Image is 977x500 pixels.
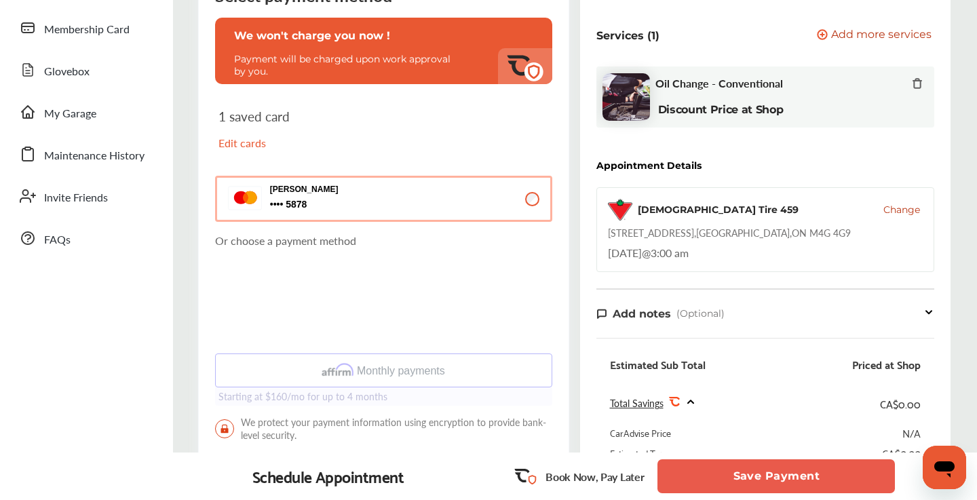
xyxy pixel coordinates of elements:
span: Oil Change - Conventional [655,77,783,90]
button: Change [883,203,920,216]
span: Maintenance History [44,147,145,165]
div: CA$0.00 [882,446,921,460]
span: Total Savings [610,396,664,410]
div: N/A [902,426,921,440]
b: Discount Price at Shop [658,103,784,116]
div: Priced at Shop [852,358,921,371]
p: Or choose a payment method [215,233,552,248]
div: Estimated Sub Total [610,358,706,371]
img: logo-canadian-tire.png [608,199,632,220]
span: Glovebox [44,63,90,81]
a: Membership Card [12,10,159,45]
a: Invite Friends [12,178,159,214]
button: Save Payment [657,459,895,493]
div: Schedule Appointment [252,467,404,486]
img: LockIcon.bb451512.svg [215,419,234,438]
span: My Garage [44,105,96,123]
span: 3:00 am [651,245,689,261]
div: [STREET_ADDRESS] , [GEOGRAPHIC_DATA] , ON M4G 4G9 [608,226,851,239]
p: We won't charge you now ! [234,29,533,42]
div: Estimated Tax [610,446,664,460]
p: Book Now, Pay Later [545,469,644,484]
span: Invite Friends [44,189,108,207]
button: Add more services [817,29,932,42]
p: Payment will be charged upon work approval by you. [234,53,458,77]
div: 1 saved card [218,109,377,161]
p: Edit cards [218,135,377,151]
span: @ [642,245,651,261]
div: CarAdvise Price [610,426,671,440]
a: My Garage [12,94,159,130]
div: CA$0.00 [880,394,921,412]
div: [DEMOGRAPHIC_DATA] Tire 459 [638,203,799,216]
img: oil-change-thumb.jpg [602,73,650,121]
span: Add notes [613,307,671,320]
span: Add more services [831,29,932,42]
div: Appointment Details [596,160,702,171]
span: FAQs [44,231,71,249]
span: We protect your payment information using encryption to provide bank-level security. [215,416,552,442]
span: Membership Card [44,21,130,39]
a: Add more services [817,29,934,42]
p: Services (1) [596,29,659,42]
p: [PERSON_NAME] [270,185,406,194]
a: FAQs [12,220,159,256]
p: 5878 [270,198,284,211]
img: note-icon.db9493fa.svg [596,308,607,320]
a: Maintenance History [12,136,159,172]
a: Glovebox [12,52,159,88]
span: [DATE] [608,245,642,261]
button: [PERSON_NAME] 5878 5878 [215,176,552,222]
iframe: Button to launch messaging window [923,446,966,489]
span: (Optional) [676,307,725,320]
span: 5878 [270,198,406,211]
